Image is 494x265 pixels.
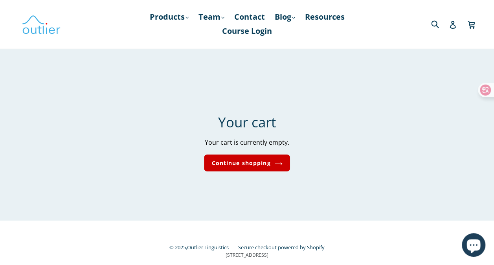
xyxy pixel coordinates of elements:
[187,244,229,251] a: Outlier Linguistics
[271,10,299,24] a: Blog
[22,13,61,35] img: Outlier Linguistics
[55,114,440,131] h1: Your cart
[459,233,488,259] inbox-online-store-chat: Shopify online store chat
[55,138,440,147] p: Your cart is currently empty.
[218,24,276,38] a: Course Login
[204,155,290,171] a: Continue shopping
[169,244,237,251] small: © 2025,
[195,10,228,24] a: Team
[33,252,461,259] p: [STREET_ADDRESS]
[301,10,349,24] a: Resources
[429,16,451,32] input: Search
[146,10,193,24] a: Products
[238,244,325,251] a: Secure checkout powered by Shopify
[230,10,269,24] a: Contact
